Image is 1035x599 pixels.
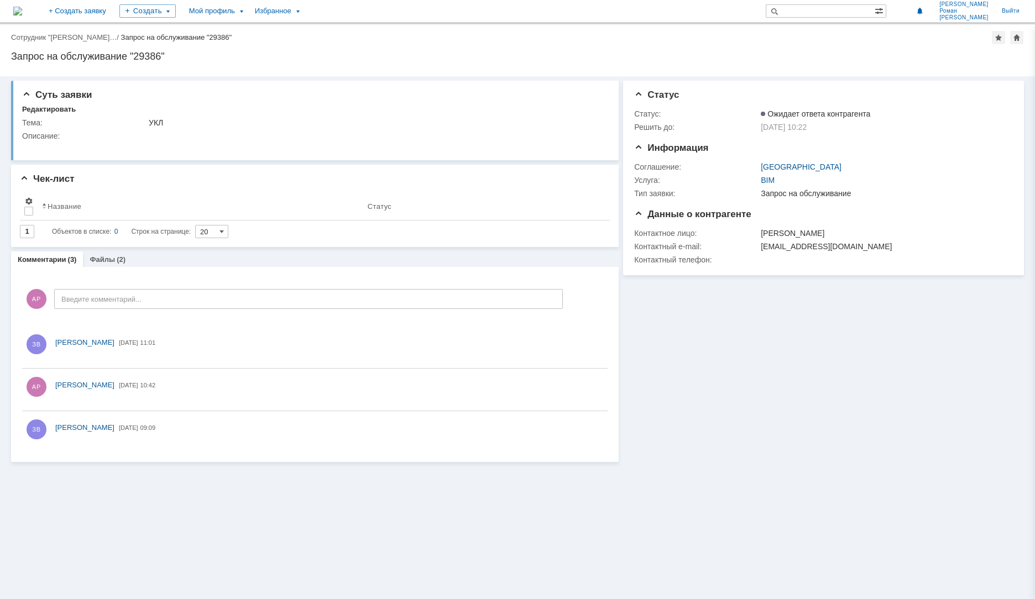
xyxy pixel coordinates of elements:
[52,228,111,235] span: Объектов в списке:
[22,90,92,100] span: Суть заявки
[761,162,841,171] a: [GEOGRAPHIC_DATA]
[20,174,75,184] span: Чек-лист
[368,202,391,211] div: Статус
[761,242,1007,251] div: [EMAIL_ADDRESS][DOMAIN_NAME]
[140,382,156,388] span: 10:42
[634,109,759,118] div: Статус:
[55,422,114,433] a: [PERSON_NAME]
[13,7,22,15] a: Перейти на домашнюю страницу
[634,242,759,251] div: Контактный e-mail:
[18,255,66,264] a: Комментарии
[11,33,121,41] div: /
[761,229,1007,238] div: [PERSON_NAME]
[38,192,363,220] th: Название
[634,143,708,153] span: Информация
[761,176,775,185] a: BIM
[11,33,117,41] a: Сотрудник "[PERSON_NAME]…
[761,109,870,118] span: Ожидает ответа контрагента
[140,424,156,431] span: 09:09
[68,255,77,264] div: (3)
[11,51,1024,62] div: Запрос на обслуживание "29386"
[117,255,126,264] div: (2)
[761,123,807,132] span: [DATE] 10:22
[634,255,759,264] div: Контактный телефон:
[90,255,115,264] a: Файлы
[939,8,989,14] span: Роман
[634,229,759,238] div: Контактное лицо:
[761,189,1007,198] div: Запрос на обслуживание
[55,338,114,346] span: [PERSON_NAME]
[55,337,114,348] a: [PERSON_NAME]
[114,225,118,238] div: 0
[939,14,989,21] span: [PERSON_NAME]
[992,31,1005,44] div: Добавить в избранное
[22,105,76,114] div: Редактировать
[27,289,46,309] span: АР
[634,209,751,219] span: Данные о контрагенте
[119,424,138,431] span: [DATE]
[22,132,604,140] div: Описание:
[22,118,147,127] div: Тема:
[121,33,232,41] div: Запрос на обслуживание "29386"
[634,189,759,198] div: Тип заявки:
[55,423,114,432] span: [PERSON_NAME]
[52,225,191,238] i: Строк на странице:
[149,118,602,127] div: УКЛ
[24,197,33,206] span: Настройки
[363,192,601,220] th: Статус
[119,4,176,18] div: Создать
[48,202,81,211] div: Название
[140,339,156,346] span: 11:01
[13,7,22,15] img: logo
[634,162,759,171] div: Соглашение:
[634,123,759,132] div: Решить до:
[119,339,138,346] span: [DATE]
[119,382,138,388] span: [DATE]
[55,380,114,391] a: [PERSON_NAME]
[634,90,679,100] span: Статус
[939,1,989,8] span: [PERSON_NAME]
[1010,31,1023,44] div: Сделать домашней страницей
[55,381,114,389] span: [PERSON_NAME]
[634,176,759,185] div: Услуга:
[875,5,886,15] span: Расширенный поиск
